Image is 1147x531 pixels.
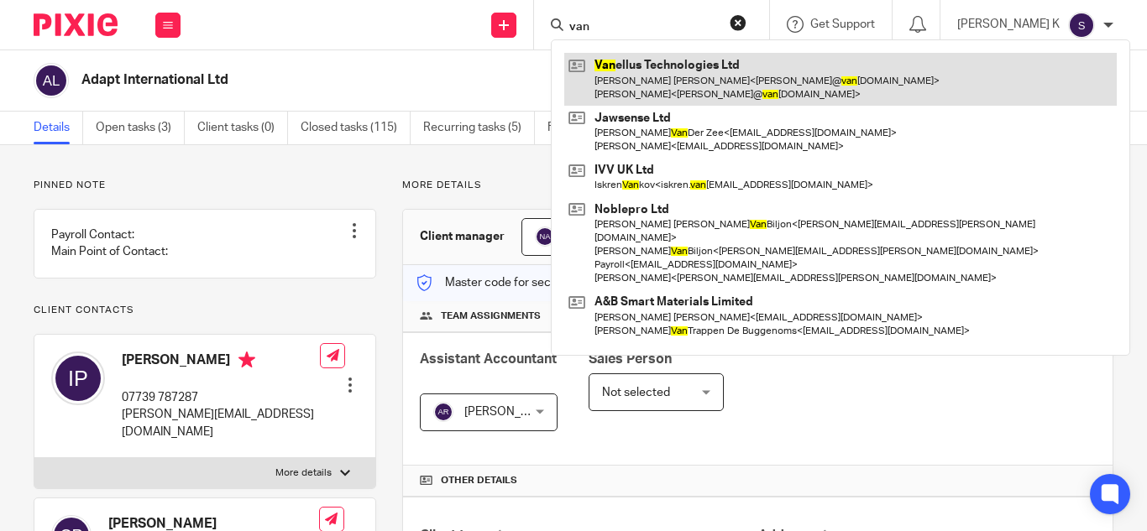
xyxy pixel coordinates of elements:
input: Search [568,20,719,35]
h2: Adapt International Ltd [81,71,725,89]
h3: Client manager [420,228,505,245]
p: [PERSON_NAME][EMAIL_ADDRESS][DOMAIN_NAME] [122,406,320,440]
a: Closed tasks (115) [301,112,411,144]
p: Master code for secure communications and files [416,274,705,291]
i: Primary [238,351,255,368]
img: svg%3E [535,226,555,247]
img: svg%3E [1068,12,1095,39]
img: svg%3E [433,402,453,422]
a: Recurring tasks (5) [423,112,535,144]
span: [PERSON_NAME] [464,406,557,418]
img: Pixie [34,13,118,36]
button: Clear [730,14,746,31]
p: More details [402,179,1113,192]
img: svg%3E [51,351,105,405]
h4: [PERSON_NAME] [122,351,320,372]
p: Client contacts [34,304,376,317]
span: Assistant Accountant [420,352,557,366]
a: Files [547,112,585,144]
a: Open tasks (3) [96,112,185,144]
p: 07739 787287 [122,389,320,406]
a: Client tasks (0) [197,112,288,144]
p: More details [275,466,332,480]
span: Not selected [602,387,670,398]
img: svg%3E [34,63,69,98]
p: [PERSON_NAME] K [957,16,1060,33]
span: Team assignments [441,310,541,323]
a: Details [34,112,83,144]
span: Sales Person [589,352,672,366]
p: Pinned note [34,179,376,192]
span: Get Support [810,18,875,30]
span: Other details [441,474,517,487]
